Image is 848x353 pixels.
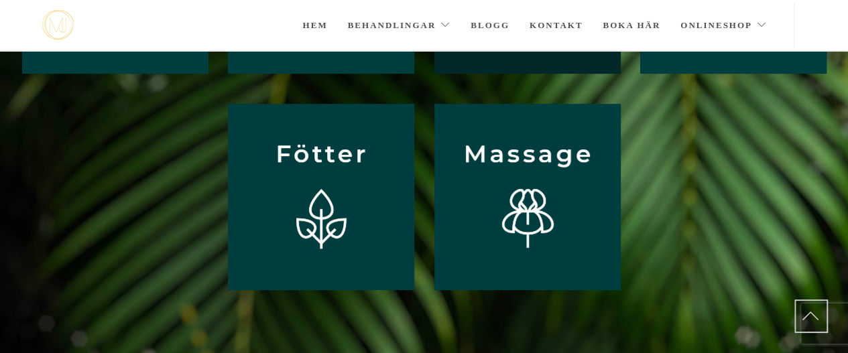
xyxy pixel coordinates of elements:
a: Onlineshop [680,2,767,49]
a: Behandlingar [348,2,451,49]
a: Boka här [603,2,660,49]
img: mjstudio [42,10,74,40]
a: Hem [302,2,327,49]
a: Kontakt [530,2,583,49]
a: Blogg [471,2,509,49]
a: mjstudio mjstudio mjstudio [42,10,74,40]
